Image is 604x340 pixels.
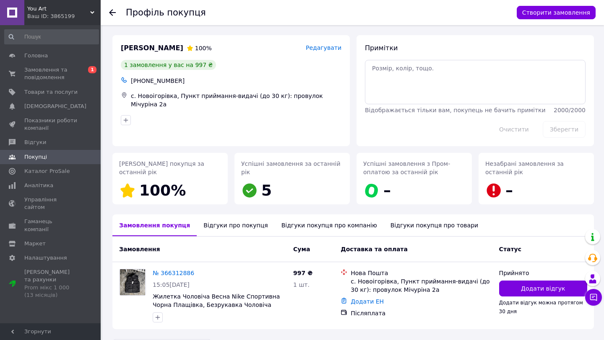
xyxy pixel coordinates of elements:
[499,281,587,296] button: Додати відгук
[153,281,190,288] span: 15:05[DATE]
[24,117,78,132] span: Показники роботи компанії
[121,44,183,53] span: [PERSON_NAME]
[88,66,96,73] span: 1
[505,182,513,199] span: –
[261,182,272,199] span: 5
[153,270,194,276] a: № 366312886
[109,8,116,17] div: Повернутися назад
[384,214,485,236] div: Відгуки покупця про товари
[24,240,46,247] span: Маркет
[383,182,391,199] span: –
[27,13,101,20] div: Ваш ID: 3865199
[24,52,48,59] span: Головна
[499,300,583,314] span: Додати відгук можна протягом 30 дня
[24,139,46,146] span: Відгуки
[24,182,53,189] span: Аналітика
[24,167,70,175] span: Каталог ProSale
[485,160,564,175] span: Незабрані замовлення за останній рік
[24,218,78,233] span: Гаманець компанії
[499,246,521,252] span: Статус
[521,284,565,293] span: Додати відгук
[129,75,343,87] div: [PHONE_NUMBER]
[24,284,78,299] div: Prom мікс 1 000 (13 місяців)
[585,289,602,306] button: Чат з покупцем
[363,160,450,175] span: Успішні замовлення з Пром-оплатою за останній рік
[120,269,145,295] img: Фото товару
[4,29,99,44] input: Пошук
[126,8,206,18] h1: Профіль покупця
[24,268,78,299] span: [PERSON_NAME] та рахунки
[554,107,586,113] span: 2000 / 2000
[351,269,492,277] div: Нова Пошта
[293,281,310,288] span: 1 шт.
[129,90,343,110] div: с. Новоігорівка, Пункт приймання-видачі (до 30 кг): провулок Мічуріна 2а
[197,214,274,236] div: Відгуки про покупця
[24,196,78,211] span: Управління сайтом
[24,254,67,262] span: Налаштування
[499,269,587,277] div: Прийнято
[517,6,596,19] button: Створити замовлення
[365,44,398,52] span: Примітки
[351,309,492,317] div: Післяплата
[24,88,78,96] span: Товари та послуги
[24,66,78,81] span: Замовлення та повідомлення
[24,153,47,161] span: Покупці
[306,44,341,51] span: Редагувати
[341,246,408,252] span: Доставка та оплата
[351,277,492,294] div: с. Новоігорівка, Пункт приймання-видачі (до 30 кг): провулок Мічуріна 2а
[119,160,204,175] span: [PERSON_NAME] покупця за останній рік
[139,182,186,199] span: 100%
[112,214,197,236] div: Замовлення покупця
[365,107,546,113] span: Відображається тільки вам, покупець не бачить примітки
[153,293,285,317] a: Жилетка Чоловіча Весна Nike Спортивна Чорна Плащівка, Безрукавка Чоловіча Найк Весна Літо без кап...
[27,5,90,13] span: You Art
[24,103,86,110] span: [DEMOGRAPHIC_DATA]
[241,160,340,175] span: Успішні замовлення за останній рік
[293,270,312,276] span: 997 ₴
[121,60,216,70] div: 1 замовлення у вас на 997 ₴
[119,269,146,296] a: Фото товару
[119,246,160,252] span: Замовлення
[195,45,212,52] span: 100%
[293,246,310,252] span: Cума
[275,214,384,236] div: Відгуки покупця про компанію
[351,298,384,305] a: Додати ЕН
